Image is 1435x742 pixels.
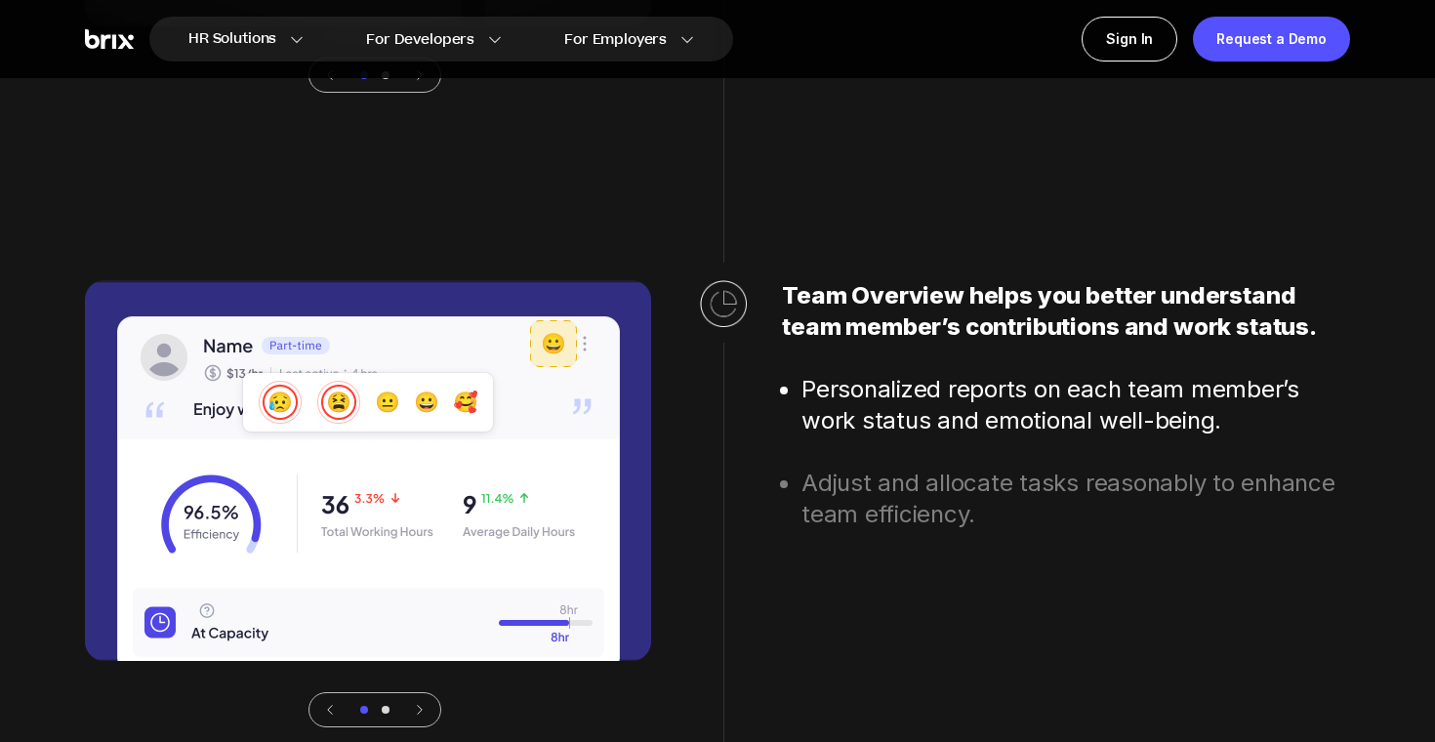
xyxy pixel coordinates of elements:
[366,29,474,50] span: For Developers
[188,23,276,55] span: HR Solutions
[85,29,134,50] img: Brix Logo
[801,468,1350,530] li: Adjust and allocate tasks reasonably to enhance team efficiency.
[782,280,1350,343] h2: Team Overview helps you better understand team member’s contributions and work status.
[1193,17,1350,62] a: Request a Demo
[564,29,667,50] span: For Employers
[801,374,1350,436] li: Personalized reports on each team member’s work status and emotional well-being.
[85,280,651,661] img: avatar
[1082,17,1177,62] a: Sign In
